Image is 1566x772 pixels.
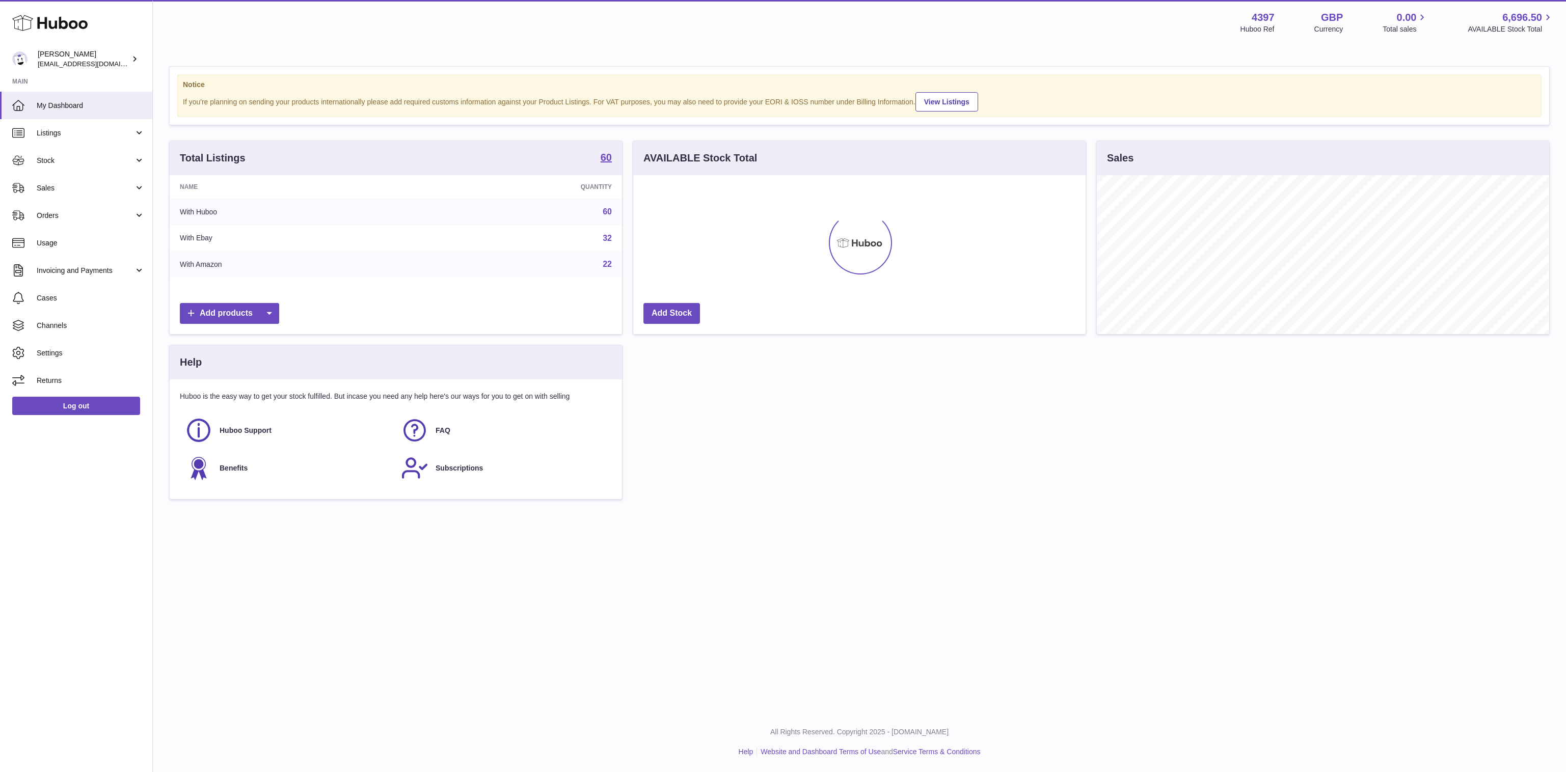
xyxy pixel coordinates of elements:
[761,748,881,756] a: Website and Dashboard Terms of Use
[37,238,145,248] span: Usage
[401,454,607,482] a: Subscriptions
[180,392,612,401] p: Huboo is the easy way to get your stock fulfilled. But incase you need any help here's our ways f...
[180,303,279,324] a: Add products
[739,748,753,756] a: Help
[170,175,417,199] th: Name
[603,207,612,216] a: 60
[1107,151,1133,165] h3: Sales
[401,417,607,444] a: FAQ
[170,251,417,278] td: With Amazon
[37,321,145,330] span: Channels
[436,463,483,473] span: Subscriptions
[893,748,981,756] a: Service Terms & Conditions
[161,727,1558,737] p: All Rights Reserved. Copyright 2025 - [DOMAIN_NAME]
[603,234,612,242] a: 32
[183,80,1536,90] strong: Notice
[37,293,145,303] span: Cases
[37,348,145,358] span: Settings
[1397,11,1417,24] span: 0.00
[1383,24,1428,34] span: Total sales
[1383,11,1428,34] a: 0.00 Total sales
[185,454,391,482] a: Benefits
[601,152,612,164] a: 60
[1240,24,1275,34] div: Huboo Ref
[1468,11,1554,34] a: 6,696.50 AVAILABLE Stock Total
[38,49,129,69] div: [PERSON_NAME]
[38,60,150,68] span: [EMAIL_ADDRESS][DOMAIN_NAME]
[180,151,246,165] h3: Total Listings
[12,397,140,415] a: Log out
[643,303,700,324] a: Add Stock
[180,355,202,369] h3: Help
[1314,24,1343,34] div: Currency
[170,199,417,225] td: With Huboo
[601,152,612,162] strong: 60
[417,175,622,199] th: Quantity
[37,211,134,220] span: Orders
[37,101,145,111] span: My Dashboard
[1502,11,1542,24] span: 6,696.50
[603,260,612,268] a: 22
[643,151,757,165] h3: AVAILABLE Stock Total
[436,426,450,435] span: FAQ
[37,156,134,166] span: Stock
[183,91,1536,112] div: If you're planning on sending your products internationally please add required customs informati...
[12,51,28,67] img: drumnnbass@gmail.com
[37,128,134,138] span: Listings
[220,463,248,473] span: Benefits
[757,747,980,757] li: and
[185,417,391,444] a: Huboo Support
[37,266,134,275] span: Invoicing and Payments
[37,183,134,193] span: Sales
[37,376,145,385] span: Returns
[220,426,272,435] span: Huboo Support
[170,225,417,252] td: With Ebay
[1321,11,1343,24] strong: GBP
[1468,24,1554,34] span: AVAILABLE Stock Total
[1252,11,1275,24] strong: 4397
[915,92,978,112] a: View Listings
